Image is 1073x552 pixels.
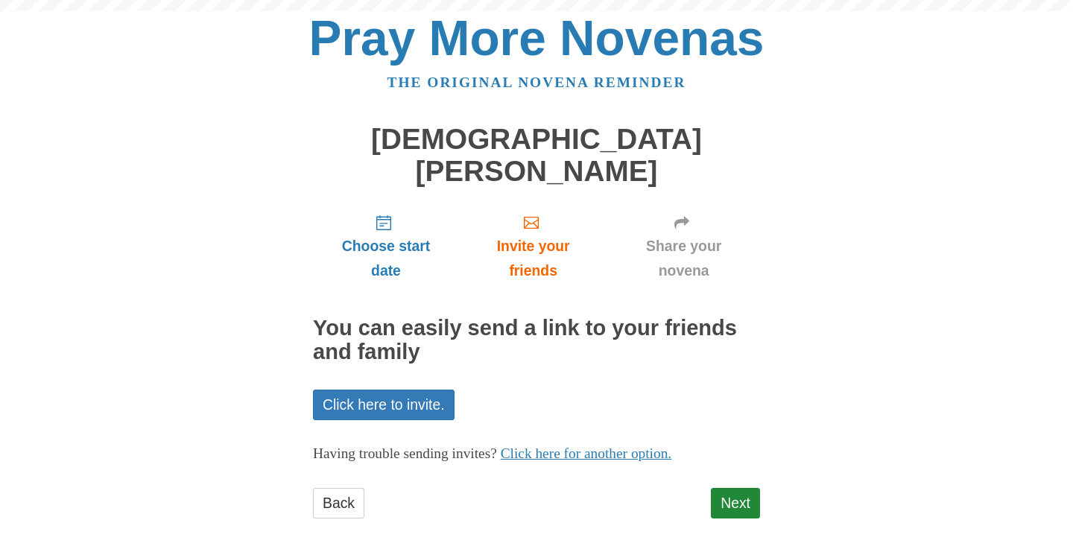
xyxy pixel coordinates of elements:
a: Invite your friends [459,202,607,291]
a: Click here for another option. [501,445,672,461]
h1: [DEMOGRAPHIC_DATA][PERSON_NAME] [313,124,760,187]
h2: You can easily send a link to your friends and family [313,317,760,364]
span: Invite your friends [474,234,592,283]
span: Choose start date [328,234,444,283]
a: The original novena reminder [387,74,686,90]
a: Back [313,488,364,518]
span: Having trouble sending invites? [313,445,497,461]
a: Click here to invite. [313,390,455,420]
a: Pray More Novenas [309,10,765,66]
a: Next [711,488,760,518]
a: Choose start date [313,202,459,291]
span: Share your novena [622,234,745,283]
a: Share your novena [607,202,760,291]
